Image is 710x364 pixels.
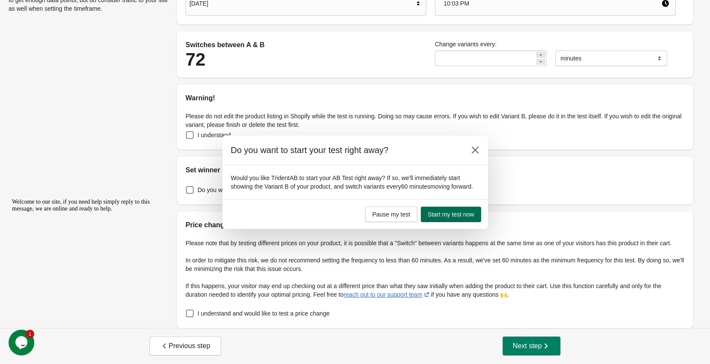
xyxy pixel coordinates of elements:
[365,207,418,222] button: Pause my test
[428,211,474,218] span: Start my test now
[3,3,158,17] div: Welcome to our site, if you need help simply reply to this message, we are online and ready to help.
[9,330,36,355] iframe: chat widget
[3,3,141,17] span: Welcome to our site, if you need help simply reply to this message, we are online and ready to help.
[421,207,481,222] button: Start my test now
[231,174,479,191] p: Would you like TridentAB to start your AB Test right away? If so, we'll immediately start showing...
[231,144,459,156] h2: Do you want to start your test right away?
[9,195,163,325] iframe: chat widget
[372,211,410,218] span: Pause my test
